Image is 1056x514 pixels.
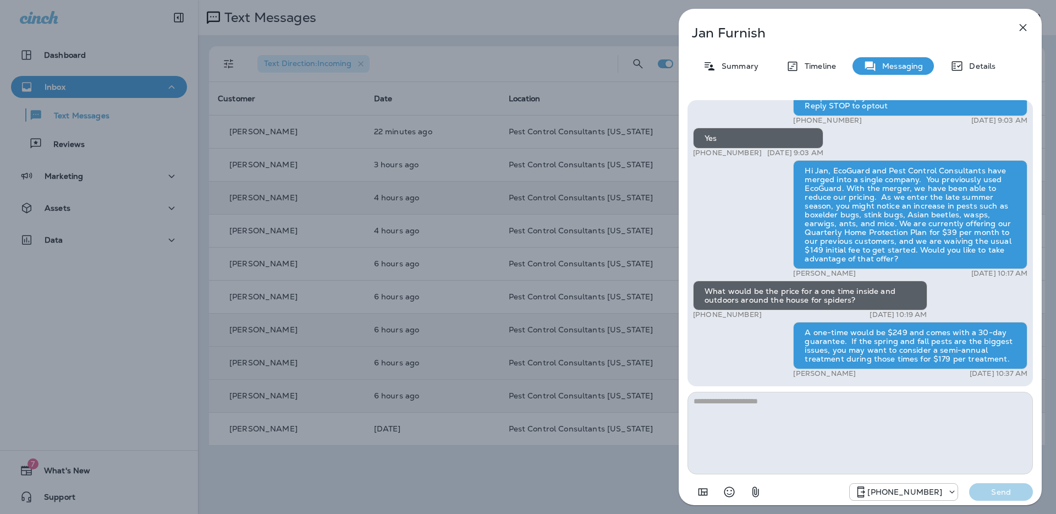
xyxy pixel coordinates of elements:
[799,62,836,70] p: Timeline
[718,481,740,503] button: Select an emoji
[877,62,923,70] p: Messaging
[870,310,927,319] p: [DATE] 10:19 AM
[964,62,996,70] p: Details
[971,269,1027,278] p: [DATE] 10:17 AM
[693,149,762,157] p: [PHONE_NUMBER]
[692,25,992,41] p: Jan Furnish
[716,62,758,70] p: Summary
[692,481,714,503] button: Add in a premade template
[971,116,1027,125] p: [DATE] 9:03 AM
[793,160,1027,269] div: Hi Jan, EcoGuard and Pest Control Consultants have merged into a single company. You previously u...
[767,149,823,157] p: [DATE] 9:03 AM
[793,269,856,278] p: [PERSON_NAME]
[693,128,823,149] div: Yes
[793,116,862,125] p: [PHONE_NUMBER]
[850,485,958,499] div: +1 (815) 998-9676
[793,322,1027,369] div: A one-time would be $249 and comes with a 30-day guarantee. If the spring and fall pests are the ...
[693,281,927,310] div: What would be the price for a one time inside and outdoors around the house for spiders?
[970,369,1027,378] p: [DATE] 10:37 AM
[867,488,942,496] p: [PHONE_NUMBER]
[693,310,762,319] p: [PHONE_NUMBER]
[793,369,856,378] p: [PERSON_NAME]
